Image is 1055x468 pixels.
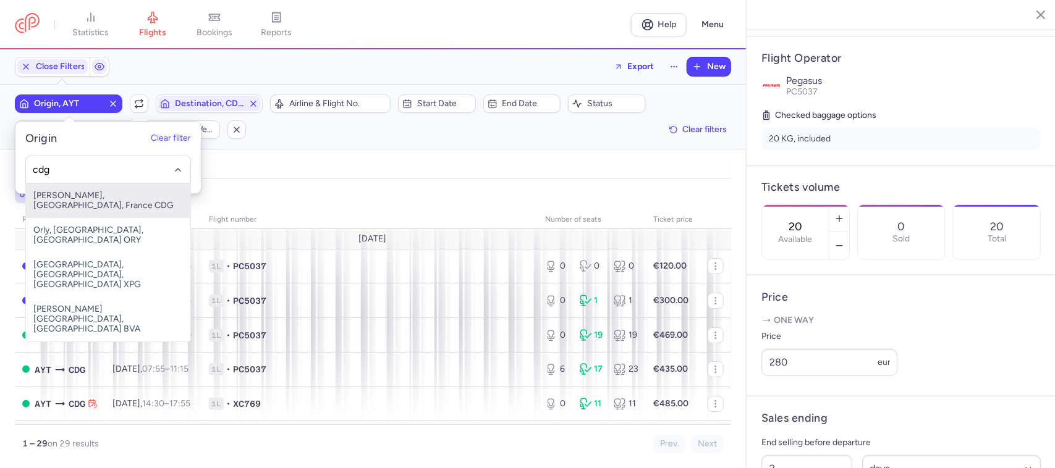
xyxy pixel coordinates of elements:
strong: 1 – 29 [22,438,48,449]
span: 1L [209,329,224,341]
button: Menu [694,13,731,36]
span: AYT [35,363,51,377]
span: PC5037 [233,363,266,375]
button: Close Filters [15,57,90,76]
span: • [226,398,231,410]
span: Close Filters [36,62,85,72]
button: Destination, CDG [156,94,263,113]
div: 0 [545,260,570,272]
strong: €485.00 [653,398,689,409]
li: 20 KG, included [761,128,1041,150]
button: Export [606,57,662,77]
span: Airline & Flight No. [289,99,386,109]
span: Export [627,62,654,71]
label: Price [761,329,897,344]
span: Status [587,99,642,109]
span: flights [139,27,166,38]
div: 0 [614,260,638,272]
span: [PERSON_NAME], [GEOGRAPHIC_DATA], France CDG [26,183,190,218]
div: 1 [614,295,638,307]
span: CDG [69,363,85,377]
strong: €300.00 [653,295,689,306]
span: [GEOGRAPHIC_DATA], [GEOGRAPHIC_DATA], [GEOGRAPHIC_DATA] XPG [26,253,190,297]
span: [DATE] [359,234,387,244]
span: on 29 results [48,438,99,449]
button: Start date [398,94,476,113]
div: 0 [545,295,570,307]
span: Clear filters [682,125,727,134]
span: • [226,363,231,375]
h4: Sales ending [761,411,828,425]
div: 0 [545,398,570,410]
span: • [226,295,231,307]
span: End date [502,99,557,109]
span: • [226,329,231,341]
time: 17:55 [169,398,190,409]
input: -searchbox [32,163,184,177]
div: 1 [580,295,604,307]
span: origin: AYT [20,188,61,201]
strong: €435.00 [653,364,688,374]
span: [DATE], [112,364,189,374]
a: reports [245,11,307,38]
p: 20 [990,220,1004,233]
div: 23 [614,363,638,375]
span: • [226,260,231,272]
p: Total [988,234,1006,244]
button: Origin, AYT [15,94,122,113]
span: 1L [209,363,224,375]
h5: Checked baggage options [761,108,1041,123]
a: statistics [60,11,122,38]
span: reports [261,27,292,38]
span: Destination, CDG [175,99,244,109]
th: route [15,211,105,229]
span: Help [658,20,677,29]
span: PC5037 [233,329,266,341]
time: 14:30 [142,398,164,409]
span: PC5037 [233,295,266,307]
div: 17 [580,363,604,375]
strong: €120.00 [653,261,687,271]
time: 07:55 [142,364,165,374]
p: One way [761,314,1041,327]
button: Airline & Flight No. [270,94,391,113]
div: 0 [545,329,570,341]
span: XC769 [233,398,261,410]
button: New [687,57,731,76]
span: eur [878,357,891,367]
th: Flight number [201,211,538,229]
input: --- [761,349,897,376]
a: bookings [184,11,245,38]
time: 11:15 [170,364,189,374]
span: Orly, [GEOGRAPHIC_DATA], [GEOGRAPHIC_DATA] ORY [26,218,190,253]
p: 0 [897,220,905,233]
span: – [142,364,189,374]
div: 6 [545,363,570,375]
div: 0 [580,260,604,272]
img: Pegasus logo [761,75,781,95]
label: Available [778,235,812,244]
a: CitizenPlane red outlined logo [15,13,40,36]
span: [DATE], [112,398,190,409]
span: PC5037 [233,260,266,272]
span: New [707,62,726,72]
span: 1L [209,295,224,307]
p: End selling before departure [761,435,1041,450]
span: AYT [35,397,51,411]
span: CDG [69,397,85,411]
span: PC5037 [786,86,818,97]
button: Status [568,94,646,113]
span: statistics [73,27,109,38]
button: Prev. [653,435,686,453]
h5: Origin [25,132,57,146]
h4: Price [761,290,1041,304]
span: [PERSON_NAME][GEOGRAPHIC_DATA], [GEOGRAPHIC_DATA] BVA [26,297,190,341]
button: End date [483,94,561,113]
span: Origin, AYT [34,99,103,109]
button: Next [691,435,724,453]
p: Pegasus [786,75,1041,86]
span: 1L [209,260,224,272]
p: Sold [892,234,910,244]
span: Start date [417,99,472,109]
h4: Tickets volume [761,180,1041,194]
